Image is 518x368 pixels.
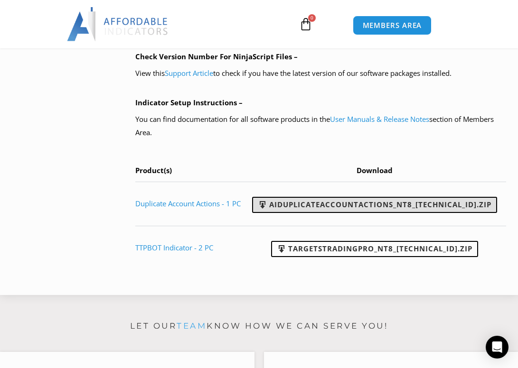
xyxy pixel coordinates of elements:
a: team [177,321,207,331]
span: Download [357,166,393,175]
a: User Manuals & Release Notes [330,114,429,124]
a: Support Article [165,68,213,78]
span: MEMBERS AREA [363,22,422,29]
div: Open Intercom Messenger [486,336,509,359]
a: Duplicate Account Actions - 1 PC [135,199,241,208]
a: TTPBOT Indicator - 2 PC [135,243,213,252]
b: Check Version Number For NinjaScript Files – [135,52,298,61]
p: You can find documentation for all software products in the section of Members Area. [135,113,506,139]
img: LogoAI | Affordable Indicators – NinjaTrader [67,7,169,41]
a: AIDuplicateAccountActions_NT8_[TECHNICAL_ID].zip [252,197,497,213]
p: View this to check if you have the latest version of our software packages installed. [135,67,506,80]
b: Indicator Setup Instructions – [135,98,243,107]
a: TargetsTradingPro_NT8_[TECHNICAL_ID].zip [271,241,478,257]
a: MEMBERS AREA [353,16,432,35]
a: 0 [285,10,327,38]
span: Product(s) [135,166,172,175]
span: 0 [308,14,316,22]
